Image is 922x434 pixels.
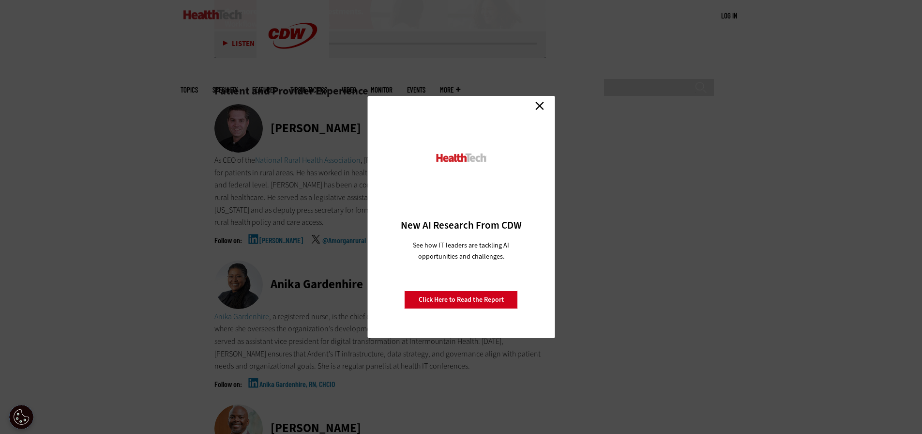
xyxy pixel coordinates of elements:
p: See how IT leaders are tackling AI opportunities and challenges. [401,240,521,262]
a: Click Here to Read the Report [405,291,518,309]
h3: New AI Research From CDW [384,218,538,232]
img: HealthTech_0.png [435,153,487,163]
a: Close [532,98,547,113]
button: Open Preferences [9,405,33,429]
div: Cookie Settings [9,405,33,429]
